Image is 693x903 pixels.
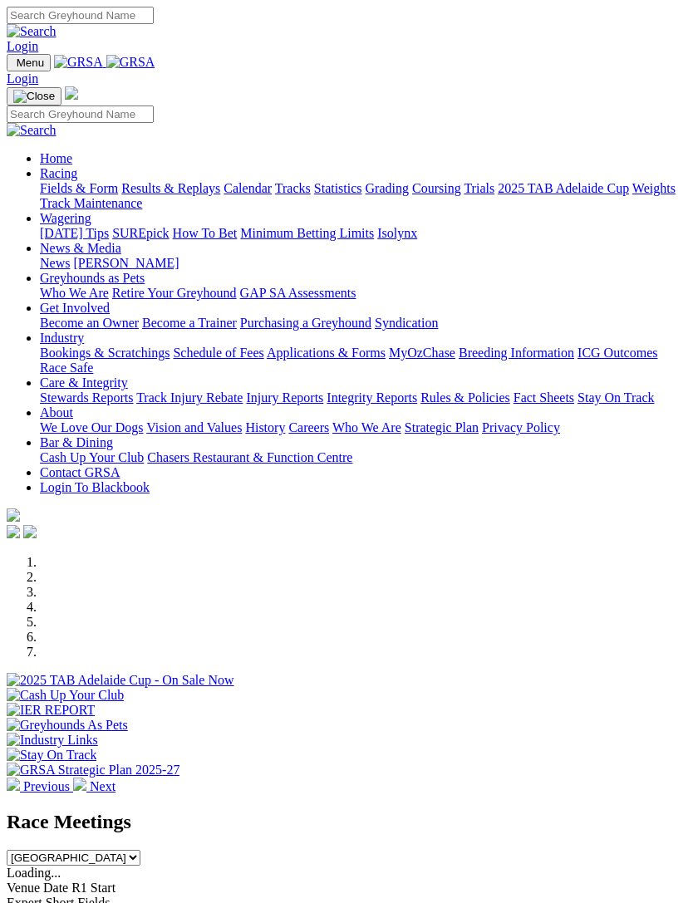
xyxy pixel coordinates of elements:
[7,748,96,763] img: Stay On Track
[40,420,686,435] div: About
[577,346,657,360] a: ICG Outcomes
[224,181,272,195] a: Calendar
[389,346,455,360] a: MyOzChase
[90,779,116,793] span: Next
[71,881,116,895] span: R1 Start
[632,181,676,195] a: Weights
[40,196,142,210] a: Track Maintenance
[7,54,51,71] button: Toggle navigation
[40,390,133,405] a: Stewards Reports
[40,346,686,375] div: Industry
[377,226,417,240] a: Isolynx
[40,420,143,434] a: We Love Our Dogs
[7,718,128,733] img: Greyhounds As Pets
[43,881,68,895] span: Date
[40,450,686,465] div: Bar & Dining
[23,779,70,793] span: Previous
[245,420,285,434] a: History
[7,778,20,791] img: chevron-left-pager-white.svg
[146,420,242,434] a: Vision and Values
[420,390,510,405] a: Rules & Policies
[65,86,78,100] img: logo-grsa-white.png
[106,55,155,70] img: GRSA
[112,226,169,240] a: SUREpick
[40,286,109,300] a: Who We Are
[375,316,438,330] a: Syndication
[7,811,686,833] h2: Race Meetings
[7,779,73,793] a: Previous
[173,226,238,240] a: How To Bet
[40,316,686,331] div: Get Involved
[40,166,77,180] a: Racing
[459,346,574,360] a: Breeding Information
[40,316,139,330] a: Become an Owner
[240,286,356,300] a: GAP SA Assessments
[240,316,371,330] a: Purchasing a Greyhound
[40,405,73,420] a: About
[7,733,98,748] img: Industry Links
[7,763,179,778] img: GRSA Strategic Plan 2025-27
[288,420,329,434] a: Careers
[40,435,113,449] a: Bar & Dining
[40,181,118,195] a: Fields & Form
[40,271,145,285] a: Greyhounds as Pets
[366,181,409,195] a: Grading
[7,39,38,53] a: Login
[7,7,154,24] input: Search
[7,673,234,688] img: 2025 TAB Adelaide Cup - On Sale Now
[7,24,57,39] img: Search
[40,465,120,479] a: Contact GRSA
[7,123,57,138] img: Search
[514,390,574,405] a: Fact Sheets
[142,316,237,330] a: Become a Trainer
[7,688,124,703] img: Cash Up Your Club
[40,480,150,494] a: Login To Blackbook
[498,181,629,195] a: 2025 TAB Adelaide Cup
[147,450,352,464] a: Chasers Restaurant & Function Centre
[121,181,220,195] a: Results & Replays
[40,361,93,375] a: Race Safe
[136,390,243,405] a: Track Injury Rebate
[40,286,686,301] div: Greyhounds as Pets
[13,90,55,103] img: Close
[73,778,86,791] img: chevron-right-pager-white.svg
[40,151,72,165] a: Home
[40,226,686,241] div: Wagering
[17,56,44,69] span: Menu
[40,301,110,315] a: Get Involved
[40,331,84,345] a: Industry
[327,390,417,405] a: Integrity Reports
[40,346,170,360] a: Bookings & Scratchings
[40,181,686,211] div: Racing
[40,256,70,270] a: News
[405,420,479,434] a: Strategic Plan
[7,508,20,522] img: logo-grsa-white.png
[7,87,61,106] button: Toggle navigation
[7,71,38,86] a: Login
[23,525,37,538] img: twitter.svg
[112,286,237,300] a: Retire Your Greyhound
[267,346,386,360] a: Applications & Forms
[54,55,103,70] img: GRSA
[7,881,40,895] span: Venue
[40,211,91,225] a: Wagering
[7,866,61,880] span: Loading...
[412,181,461,195] a: Coursing
[40,375,128,390] a: Care & Integrity
[332,420,401,434] a: Who We Are
[40,390,686,405] div: Care & Integrity
[73,779,116,793] a: Next
[40,241,121,255] a: News & Media
[240,226,374,240] a: Minimum Betting Limits
[73,256,179,270] a: [PERSON_NAME]
[482,420,560,434] a: Privacy Policy
[314,181,362,195] a: Statistics
[7,703,95,718] img: IER REPORT
[173,346,263,360] a: Schedule of Fees
[40,450,144,464] a: Cash Up Your Club
[40,256,686,271] div: News & Media
[7,106,154,123] input: Search
[577,390,654,405] a: Stay On Track
[246,390,323,405] a: Injury Reports
[40,226,109,240] a: [DATE] Tips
